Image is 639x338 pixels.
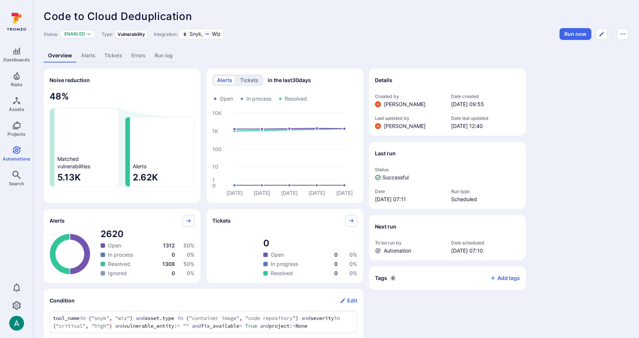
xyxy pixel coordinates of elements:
[57,155,90,170] span: Matched vulnerabilities
[451,189,520,194] span: Run type
[375,123,381,129] div: Neeren Patki
[189,30,203,38] span: Snyk
[133,172,191,183] span: 2.62K
[369,266,526,290] div: Collapse tags
[375,94,444,99] span: Created by
[334,261,338,267] span: 0
[150,49,177,62] a: Run log
[53,314,354,330] textarea: Add condition
[382,174,409,181] span: Successful
[206,209,363,283] div: Tickets pie widget
[369,215,526,260] section: Next run widget
[375,115,444,121] span: Last updated by
[375,274,387,282] h2: Tags
[108,242,121,249] span: Open
[64,31,85,37] button: Enabled
[246,95,271,102] span: In process
[162,261,175,267] span: 1308
[9,181,24,186] span: Search
[617,28,629,40] button: Automation menu
[375,101,381,107] div: Neeren Patki
[212,109,222,116] text: 10K
[3,57,30,62] span: Dashboards
[127,49,150,62] a: Errors
[375,189,444,194] span: Date
[7,131,26,137] span: Projects
[308,190,325,196] text: [DATE]
[451,94,520,99] span: Date created
[263,237,357,249] span: total
[212,146,222,152] text: 100
[57,172,116,183] span: 5.13K
[9,316,24,331] div: Arjan Dehar
[285,95,307,102] span: Resolved
[115,30,148,38] div: Vulnerability
[172,270,175,276] span: 0
[101,228,195,240] span: total
[451,240,520,246] span: Date scheduled
[44,10,192,23] span: Code to Cloud Deduplication
[102,31,113,37] span: Type:
[451,101,520,108] span: [DATE] 09:55
[334,251,338,258] span: 0
[369,142,526,209] section: Last run widget
[220,95,233,102] span: Open
[340,295,357,307] button: Edit
[183,261,195,267] span: 50 %
[369,68,526,136] section: Details widget
[334,270,338,276] span: 0
[484,272,520,284] button: Add tags
[384,101,426,108] span: [PERSON_NAME]
[77,49,100,62] a: Alerts
[254,190,270,196] text: [DATE]
[44,49,77,62] a: Overview
[375,240,444,246] span: To be run by
[9,107,24,112] span: Assets
[271,270,293,277] span: Resolved
[375,101,381,107] img: ACg8ocIprwjrgDQnDsNSk9Ghn5p5-B8DpAKWoJ5Gi9syOE4K59tr4Q=s96-c
[375,150,396,157] h2: Last run
[187,270,195,276] span: 0 %
[108,251,133,258] span: In process
[212,182,216,188] text: 0
[349,251,357,258] span: 0 %
[271,260,298,268] span: In progress
[44,31,58,37] span: Status:
[212,128,218,134] text: 1K
[44,209,200,283] div: Alerts pie widget
[271,251,284,258] span: Open
[375,77,392,84] h2: Details
[451,122,520,130] span: [DATE] 12:40
[163,242,175,249] span: 1312
[183,242,195,249] span: 50 %
[9,316,24,331] img: ACg8ocLSa5mPYBaXNx3eFu_EmspyJX0laNWN7cXOFirfQ7srZveEpg=s96-c
[3,156,30,162] span: Automations
[206,68,363,203] div: Alerts/Tickets trend
[212,176,215,183] text: 1
[349,261,357,267] span: 0 %
[390,275,396,281] span: 0
[212,163,218,169] text: 10
[108,260,130,268] span: Resolved
[11,82,23,87] span: Risks
[268,77,311,84] span: in the last 30 days
[375,196,444,203] span: [DATE] 07:11
[384,122,426,130] span: [PERSON_NAME]
[154,31,177,37] span: Integration:
[50,91,195,102] span: 48 %
[212,30,221,38] span: Wiz
[50,217,65,224] span: Alerts
[349,270,357,276] span: 0 %
[187,251,195,258] span: 0 %
[375,223,396,230] h2: Next run
[237,76,262,85] button: tickets
[384,247,411,254] span: Automation
[559,28,591,40] button: Run automation
[108,270,127,277] span: Ignored
[375,167,520,172] span: Status
[172,251,175,258] span: 0
[226,190,243,196] text: [DATE]
[44,49,629,62] div: Automation tabs
[214,76,236,85] button: alerts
